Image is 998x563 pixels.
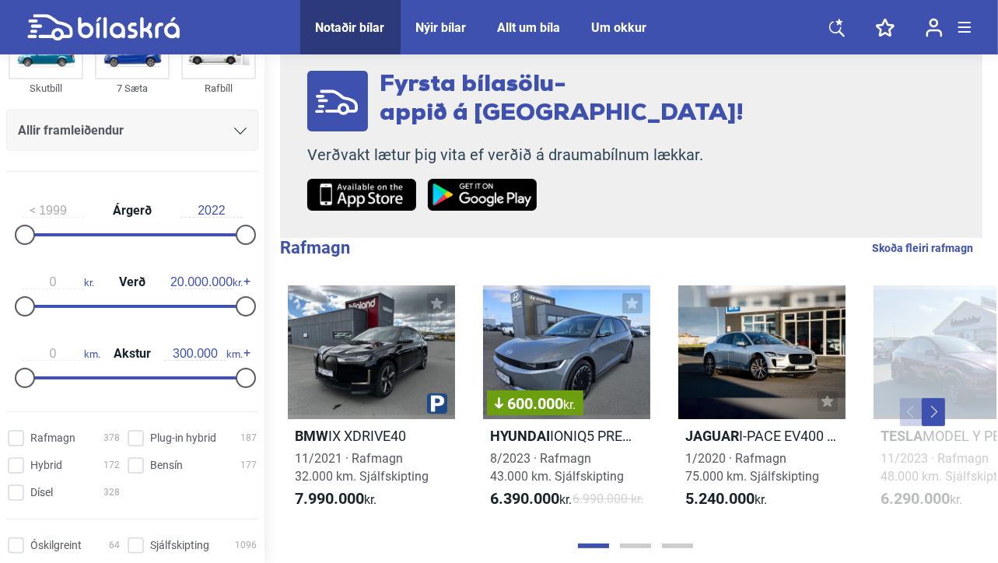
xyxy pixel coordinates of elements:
span: kr. [170,275,243,289]
span: kr. [685,490,767,509]
span: 328 [103,484,120,501]
span: Rafmagn [30,430,75,446]
span: km. [164,347,243,361]
a: JaguarI-PACE EV400 HSE1/2020 · Rafmagn75.000 km. Sjálfskipting5.240.000kr. [678,285,846,523]
b: BMW [295,428,328,444]
a: Um okkur [592,20,647,35]
span: kr. [563,397,576,412]
div: Rafbíll [181,79,256,97]
b: Rafmagn [280,238,350,257]
span: kr. [490,490,572,509]
span: Allir framleiðendur [18,120,124,142]
span: 177 [240,457,257,474]
b: Jaguar [685,428,739,444]
span: Akstur [110,348,155,360]
span: Plug-in hybrid [150,430,216,446]
button: Page 1 [578,544,609,548]
span: 11/2021 · Rafmagn 32.000 km. Sjálfskipting [295,451,429,484]
span: 172 [103,457,120,474]
b: Tesla [881,428,923,444]
div: 7 Sæta [95,79,170,97]
b: 5.240.000 [685,489,755,508]
button: Next [922,398,945,426]
span: Óskilgreint [30,537,82,554]
span: kr. [22,275,94,289]
h2: IONIQ5 PREMIUM 77KWH [483,427,650,445]
span: 187 [240,430,257,446]
span: 64 [109,537,120,554]
b: 6.290.000 [881,489,950,508]
span: Verð [115,276,149,288]
h2: I-PACE EV400 HSE [678,427,846,445]
span: kr. [295,490,376,509]
span: 378 [103,430,120,446]
span: Sjálfskipting [150,537,209,554]
span: 600.000 [495,396,576,411]
button: Previous [900,398,923,426]
a: Allt um bíla [498,20,561,35]
span: km. [22,347,100,361]
button: Page 2 [620,544,651,548]
span: Árgerð [109,205,156,217]
span: 6.990.000 kr. [573,490,643,509]
a: Nýir bílar [416,20,467,35]
a: Skoða fleiri rafmagn [872,238,973,258]
span: Fyrsta bílasölu- appið á [GEOGRAPHIC_DATA]! [380,73,744,126]
span: Hybrid [30,457,62,474]
a: 600.000kr.HyundaiIONIQ5 PREMIUM 77KWH8/2023 · Rafmagn43.000 km. Sjálfskipting6.390.000kr.6.990.00... [483,285,650,523]
div: Skutbíll [9,79,83,97]
span: Dísel [30,484,53,501]
span: Bensín [150,457,183,474]
a: Notaðir bílar [316,20,385,35]
b: Hyundai [490,428,550,444]
p: Verðvakt lætur þig vita ef verðið á draumabílnum lækkar. [307,145,744,165]
button: Page 3 [662,544,693,548]
b: 7.990.000 [295,489,364,508]
h2: IX XDRIVE40 [288,427,455,445]
a: BMWIX XDRIVE4011/2021 · Rafmagn32.000 km. Sjálfskipting7.990.000kr. [288,285,455,523]
span: 1/2020 · Rafmagn 75.000 km. Sjálfskipting [685,451,819,484]
span: 1096 [235,537,257,554]
span: kr. [881,490,962,509]
span: 8/2023 · Rafmagn 43.000 km. Sjálfskipting [490,451,624,484]
b: 6.390.000 [490,489,559,508]
img: user-login.svg [926,18,943,37]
